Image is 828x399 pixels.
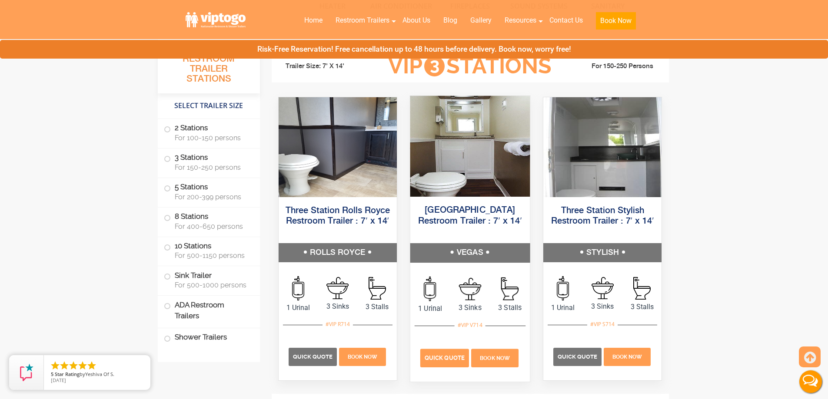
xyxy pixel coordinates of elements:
span: 3 Stalls [622,302,662,312]
li: Trailer Size: 7' X 14' [278,53,375,79]
span: 3 Sinks [318,301,357,312]
span: For 200-399 persons [175,193,249,201]
span: 5 [51,371,53,377]
img: an icon of urinal [424,276,436,301]
h3: All Portable Restroom Trailer Stations [158,41,260,93]
a: Home [298,11,329,30]
a: Restroom Trailers [329,11,396,30]
span: Book Now [612,354,642,360]
span: 3 [424,56,445,76]
span: 3 Sinks [450,302,490,313]
li:  [59,360,70,371]
img: Side view of three station restroom trailer with three separate doors with signs [410,96,530,196]
label: Sink Trailer [164,266,254,293]
img: an icon of stall [369,277,386,300]
li:  [68,360,79,371]
h5: VEGAS [410,243,530,262]
label: 3 Stations [164,148,254,175]
div: #VIP S714 [587,319,618,330]
button: Live Chat [793,364,828,399]
img: an icon of sink [592,277,614,299]
a: Resources [498,11,543,30]
li: For 150-250 Persons [565,61,663,72]
span: 3 Sinks [583,301,622,312]
h4: Select Trailer Size [158,98,260,114]
img: an icon of urinal [292,276,304,300]
a: Quick Quote [553,352,603,360]
label: ADA Restroom Trailers [164,296,254,325]
span: Book Now [480,355,510,361]
a: Three Station Rolls Royce Restroom Trailer : 7′ x 14′ [286,206,390,226]
label: 2 Stations [164,119,254,146]
img: an icon of sink [459,277,482,300]
span: 1 Urinal [279,303,318,313]
img: an icon of stall [633,277,651,300]
label: 10 Stations [164,237,254,264]
a: Gallery [464,11,498,30]
li:  [77,360,88,371]
a: Quick Quote [420,353,470,361]
a: Book Now [470,353,520,361]
label: Shower Trailers [164,328,254,347]
a: Contact Us [543,11,589,30]
label: 8 Stations [164,208,254,234]
a: [GEOGRAPHIC_DATA] Restroom Trailer : 7′ x 14′ [418,206,522,225]
h5: ROLLS ROYCE [279,243,397,262]
div: #VIP V714 [455,319,485,330]
span: by [51,372,143,378]
span: Quick Quote [558,353,597,360]
img: an icon of urinal [557,276,569,300]
a: Three Station Stylish Restroom Trailer : 7′ x 14′ [551,206,654,226]
span: Quick Quote [425,354,465,361]
span: For 500-1000 persons [175,281,249,289]
span: Yeshiva Of S. [85,371,114,377]
span: For 500-1150 persons [175,251,249,260]
span: 3 Stalls [357,302,397,312]
img: an icon of stall [501,277,519,300]
a: Quick Quote [289,352,338,360]
span: For 400-650 persons [175,222,249,231]
a: Blog [437,11,464,30]
h5: STYLISH [543,243,662,262]
li:  [50,360,60,371]
span: For 150-250 persons [175,163,249,171]
img: Review Rating [18,364,35,381]
div: #VIP R714 [323,319,353,330]
a: Book Now [338,352,387,360]
label: 5 Stations [164,178,254,205]
span: Quick Quote [293,353,333,360]
img: Side view of three station restroom trailer with three separate doors with signs [279,97,397,197]
h3: VIP Stations [375,54,565,78]
button: Book Now [596,12,636,30]
span: Book Now [348,354,377,360]
img: an icon of sink [326,277,349,299]
span: For 100-150 persons [175,134,249,142]
span: 3 Stalls [490,302,530,313]
span: [DATE] [51,377,66,383]
span: Star Rating [55,371,80,377]
a: Book Now [602,352,652,360]
img: Side view of three station restroom trailer with three separate doors with signs [543,97,662,197]
span: 1 Urinal [410,303,450,313]
span: 1 Urinal [543,303,583,313]
a: Book Now [589,11,642,35]
a: About Us [396,11,437,30]
li:  [86,360,97,371]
